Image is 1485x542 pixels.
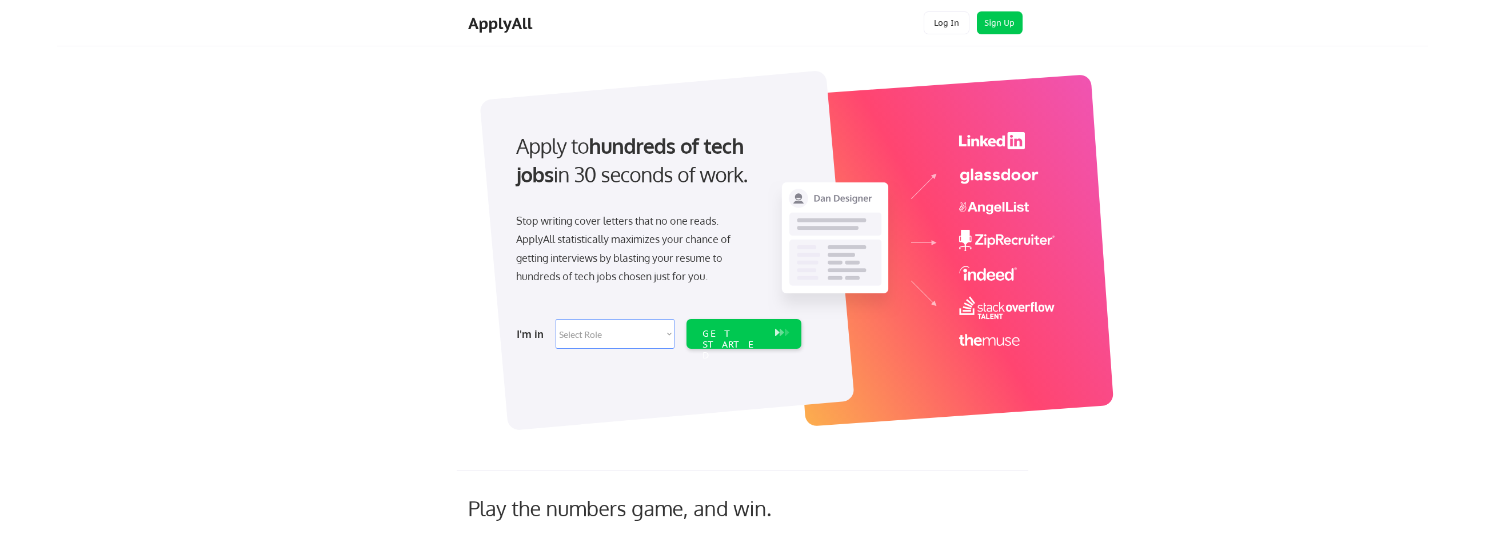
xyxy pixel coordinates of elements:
[468,14,536,33] div: ApplyAll
[468,496,823,520] div: Play the numbers game, and win.
[977,11,1023,34] button: Sign Up
[516,131,797,189] div: Apply to in 30 seconds of work.
[516,133,749,187] strong: hundreds of tech jobs
[517,325,549,343] div: I'm in
[516,212,751,286] div: Stop writing cover letters that no one reads. ApplyAll statistically maximizes your chance of get...
[924,11,969,34] button: Log In
[702,328,764,361] div: GET STARTED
